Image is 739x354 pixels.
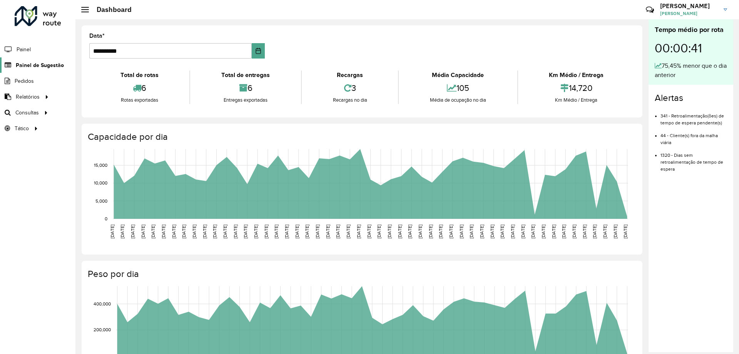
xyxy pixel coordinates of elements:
[520,96,633,104] div: Km Médio / Entrega
[407,225,412,238] text: [DATE]
[212,225,217,238] text: [DATE]
[140,225,145,238] text: [DATE]
[91,96,187,104] div: Rotas exportadas
[602,225,607,238] text: [DATE]
[660,107,727,126] li: 341 - Retroalimentação(ões) de tempo de espera pendente(s)
[500,225,505,238] text: [DATE]
[387,225,392,238] text: [DATE]
[110,225,115,238] text: [DATE]
[572,225,577,238] text: [DATE]
[252,43,265,59] button: Choose Date
[448,225,453,238] text: [DATE]
[89,5,132,14] h2: Dashboard
[520,225,525,238] text: [DATE]
[253,225,258,238] text: [DATE]
[192,225,197,238] text: [DATE]
[274,225,279,238] text: [DATE]
[401,80,515,96] div: 105
[660,146,727,173] li: 1320 - Dias sem retroalimentação de tempo de espera
[284,225,289,238] text: [DATE]
[366,225,371,238] text: [DATE]
[438,225,443,238] text: [DATE]
[181,225,186,238] text: [DATE]
[15,109,39,117] span: Consultas
[397,225,402,238] text: [DATE]
[459,225,464,238] text: [DATE]
[130,225,135,238] text: [DATE]
[192,70,299,80] div: Total de entregas
[91,70,187,80] div: Total de rotas
[264,225,269,238] text: [DATE]
[16,61,64,69] span: Painel de Sugestão
[17,45,31,54] span: Painel
[94,327,111,332] text: 200,000
[150,225,155,238] text: [DATE]
[88,131,635,143] h4: Capacidade por dia
[655,92,727,104] h4: Alertas
[294,225,299,238] text: [DATE]
[520,80,633,96] div: 14,720
[356,225,361,238] text: [DATE]
[541,225,546,238] text: [DATE]
[346,225,351,238] text: [DATE]
[91,80,187,96] div: 6
[592,225,597,238] text: [DATE]
[88,268,635,280] h4: Peso por dia
[171,225,176,238] text: [DATE]
[15,77,34,85] span: Pedidos
[561,225,566,238] text: [DATE]
[660,10,718,17] span: [PERSON_NAME]
[304,80,396,96] div: 3
[418,225,423,238] text: [DATE]
[243,225,248,238] text: [DATE]
[551,225,556,238] text: [DATE]
[401,96,515,104] div: Média de ocupação no dia
[520,70,633,80] div: Km Médio / Entrega
[623,225,628,238] text: [DATE]
[95,198,107,203] text: 5,000
[428,225,433,238] text: [DATE]
[335,225,340,238] text: [DATE]
[376,225,381,238] text: [DATE]
[613,225,618,238] text: [DATE]
[16,93,40,101] span: Relatórios
[655,35,727,61] div: 00:00:41
[192,96,299,104] div: Entregas exportadas
[655,25,727,35] div: Tempo médio por rota
[315,225,320,238] text: [DATE]
[490,225,495,238] text: [DATE]
[660,2,718,10] h3: [PERSON_NAME]
[510,225,515,238] text: [DATE]
[304,225,309,238] text: [DATE]
[161,225,166,238] text: [DATE]
[325,225,330,238] text: [DATE]
[642,2,658,18] a: Contato Rápido
[469,225,474,238] text: [DATE]
[202,225,207,238] text: [DATE]
[479,225,484,238] text: [DATE]
[120,225,125,238] text: [DATE]
[105,216,107,221] text: 0
[304,96,396,104] div: Recargas no dia
[530,225,535,238] text: [DATE]
[94,163,107,168] text: 15,000
[94,301,111,306] text: 400,000
[582,225,587,238] text: [DATE]
[192,80,299,96] div: 6
[233,225,238,238] text: [DATE]
[660,126,727,146] li: 44 - Cliente(s) fora da malha viária
[94,181,107,186] text: 10,000
[655,61,727,80] div: 75,45% menor que o dia anterior
[222,225,227,238] text: [DATE]
[304,70,396,80] div: Recargas
[89,31,105,40] label: Data
[15,124,29,133] span: Tático
[401,70,515,80] div: Média Capacidade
